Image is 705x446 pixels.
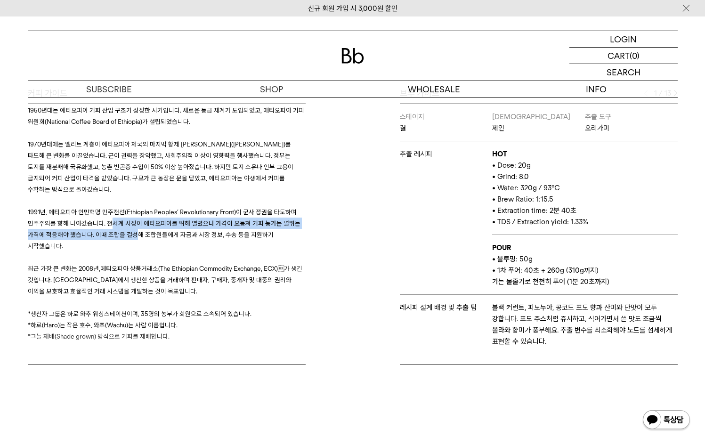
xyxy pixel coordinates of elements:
[492,265,677,276] p: • 1차 푸어: 40초 + 260g (310g까지)
[585,122,678,134] p: 오리가미
[642,409,691,432] img: 카카오톡 채널 1:1 채팅 버튼
[341,48,364,64] img: 로고
[28,81,190,97] a: SUBSCRIBE
[400,148,493,160] p: 추출 레시피
[28,265,302,295] span: 에티오피아 상품거래소(The Ethiopian Commodity Exchange, ECX)가 생긴 것입니다. [GEOGRAPHIC_DATA]에서 생산한 상품을 거래하며 판매...
[492,122,585,134] p: 제인
[353,81,515,97] p: WHOLESALE
[28,106,304,125] span: 1950년대는 에티오피아 커피 산업 구조가 성장한 시기입니다. 새로운 등급 체계가 도입되었고, 에티오피아 커피 위원회(National Coffee Board of Ethiop...
[608,48,630,64] p: CART
[190,81,353,97] a: SHOP
[400,113,424,121] span: 스테이지
[569,48,678,64] a: CART (0)
[492,150,507,158] b: HOT
[400,122,493,134] p: 결
[492,205,677,216] p: • Extraction time: 2분 40초
[492,302,677,347] p: 블랙 커런트, 피노누아, 콩코드 포도 향과 산미와 단맛이 모두 강합니다. 포도 주스처럼 쥬시하고, 식어가면서 쓴 맛도 조금씩 올라와 향미가 풍부해요. 추출 변수를 최소화해야 ...
[400,302,493,313] p: 레시피 설계 배경 및 추출 팁
[492,243,511,252] b: POUR
[28,208,300,250] span: 티오피아 인민혁명 민주전선(Ethiopian Peoples’ Revolutionary Front)이 군사 정권을 타도하며 민주주의를 향해 나아갔습니다. 전세계 시장이 에티오피...
[28,140,293,193] span: 1970년대에는 엘리트 계층이 에티오피아 제국의 마지막 황제 [PERSON_NAME]([PERSON_NAME])를 타도해 큰 변화를 이끌었습니다. 군이 권력을 장악했고, 사회...
[492,216,677,227] p: • TDS / Extraction yield: 1.33%
[28,265,100,272] span: 최근 가장 큰 변화는 2008년,
[585,113,611,121] span: 추출 도구
[630,48,640,64] p: (0)
[492,194,677,205] p: • Brew Ratio: 1:15.5
[492,171,677,182] p: • Grind: 8.0
[610,31,637,47] p: LOGIN
[569,31,678,48] a: LOGIN
[28,321,178,329] span: *하로(Haro)는 작은 호수, 와추(Wachu)는 사람 이름입니다.
[492,253,677,265] p: • 블루밍: 50g
[308,4,397,13] a: 신규 회원 가입 시 3,000원 할인
[28,310,251,317] span: *생산자 그룹은 하로 와추 워싱스테이션이며, 35명의 농부가 회원으로 소속되어 있습니다.
[492,182,677,194] p: • Water: 320g / 93°C
[492,276,677,287] p: 가는 물줄기로 천천히 푸어 (1분 20초까지)
[28,208,54,216] span: 1991년, 에
[492,113,570,121] span: [DEMOGRAPHIC_DATA]
[515,81,678,97] p: INFO
[492,160,677,171] p: • Dose: 20g
[607,64,640,81] p: SEARCH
